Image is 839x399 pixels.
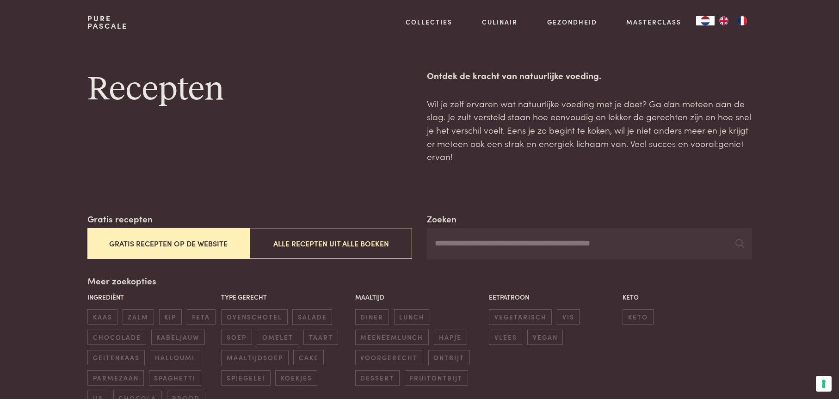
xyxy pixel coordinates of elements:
span: omelet [257,330,298,345]
button: Uw voorkeuren voor toestemming voor trackingtechnologieën [816,376,832,392]
span: fruitontbijt [405,370,468,386]
button: Alle recepten uit alle boeken [250,228,412,259]
p: Keto [623,292,752,302]
h1: Recepten [87,69,412,110]
span: diner [355,309,389,325]
strong: Ontdek de kracht van natuurlijke voeding. [427,69,601,81]
span: chocolade [87,330,146,345]
p: Eetpatroon [489,292,618,302]
span: lunch [394,309,430,325]
a: Collecties [406,17,452,27]
span: spiegelei [221,370,270,386]
span: dessert [355,370,400,386]
span: soep [221,330,252,345]
span: vegetarisch [489,309,552,325]
button: Gratis recepten op de website [87,228,250,259]
span: geitenkaas [87,350,145,365]
span: spaghetti [149,370,201,386]
span: parmezaan [87,370,144,386]
span: halloumi [150,350,200,365]
a: PurePascale [87,15,128,30]
aside: Language selected: Nederlands [696,16,752,25]
a: Masterclass [626,17,681,27]
span: ovenschotel [221,309,287,325]
span: ontbijt [428,350,470,365]
span: vis [557,309,580,325]
span: vlees [489,330,522,345]
span: koekjes [275,370,317,386]
a: Culinair [482,17,518,27]
span: cake [293,350,324,365]
p: Maaltijd [355,292,484,302]
label: Gratis recepten [87,212,153,226]
div: Language [696,16,715,25]
span: maaltijdsoep [221,350,288,365]
a: FR [733,16,752,25]
span: voorgerecht [355,350,423,365]
p: Type gerecht [221,292,350,302]
a: Gezondheid [547,17,597,27]
span: keto [623,309,653,325]
p: Ingrediënt [87,292,216,302]
span: hapje [434,330,467,345]
span: salade [292,309,332,325]
span: kaas [87,309,117,325]
span: taart [303,330,338,345]
ul: Language list [715,16,752,25]
span: vegan [527,330,563,345]
a: NL [696,16,715,25]
span: zalm [123,309,154,325]
span: kip [159,309,182,325]
span: kabeljauw [151,330,205,345]
span: feta [187,309,216,325]
a: EN [715,16,733,25]
p: Wil je zelf ervaren wat natuurlijke voeding met je doet? Ga dan meteen aan de slag. Je zult verst... [427,97,752,163]
label: Zoeken [427,212,457,226]
span: meeneemlunch [355,330,429,345]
